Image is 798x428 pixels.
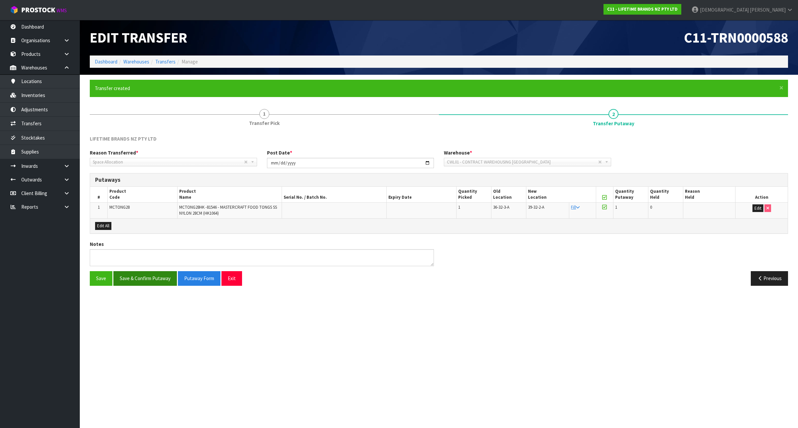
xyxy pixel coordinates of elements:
[493,204,509,210] span: 36-32-3-A
[608,109,618,119] span: 2
[607,6,678,12] strong: C11 - LIFETIME BRANDS NZ PTY LTD
[750,7,786,13] span: [PERSON_NAME]
[751,271,788,285] button: Previous
[528,204,544,210] span: 39-32-2-A
[700,7,749,13] span: [DEMOGRAPHIC_DATA]
[95,85,130,91] span: Transfer created
[491,187,526,202] th: Old Location
[648,187,683,202] th: Quantity Held
[615,204,617,210] span: 1
[526,187,596,202] th: New Location
[155,58,176,65] a: Transfers
[571,204,580,210] a: Fill
[90,130,788,290] span: Transfer Putaway
[603,4,681,15] a: C11 - LIFETIME BRANDS NZ PTY LTD
[123,58,149,65] a: Warehouses
[458,204,460,210] span: 1
[650,204,652,210] span: 0
[447,158,598,166] span: CWL01 - CONTRACT WAREHOUSING [GEOGRAPHIC_DATA]
[107,187,177,202] th: Product Code
[90,241,104,248] label: Notes
[90,136,157,142] span: LIFETIME BRANDS NZ PTY LTD
[184,275,214,281] span: Putaway Form
[90,187,107,202] th: #
[613,187,648,202] th: Quantity Putaway
[683,187,735,202] th: Reason Held
[93,158,244,166] span: Space Allocation
[735,187,788,202] th: Action
[387,187,457,202] th: Expiry Date
[95,222,111,230] button: Edit All
[95,177,783,183] h3: Putaways
[177,187,282,202] th: Product Name
[109,204,130,210] span: MCTONG28
[221,271,242,285] button: Exit
[456,187,491,202] th: Quantity Picked
[684,29,788,47] span: C11-TRN0000588
[90,149,138,156] label: Reason Transferred
[57,7,67,14] small: WMS
[593,120,634,127] span: Transfer Putaway
[178,271,220,285] button: Putaway Form
[98,204,100,210] span: 1
[179,204,277,216] span: MCTONG28HK -81546 - MASTERCRAFT FOOD TONGS SS NYLON 28CM (HK1064)
[90,29,187,47] span: Edit Transfer
[113,271,177,285] button: Save & Confirm Putaway
[21,6,55,14] span: ProStock
[444,149,472,156] label: Warehouse
[267,158,434,168] input: Post Date
[10,6,18,14] img: cube-alt.png
[779,83,783,92] span: ×
[752,204,763,212] button: Edit
[267,149,292,156] label: Post Date
[95,58,117,65] a: Dashboard
[259,109,269,119] span: 1
[249,120,280,127] span: Transfer Pick
[90,271,112,285] button: Save
[282,187,387,202] th: Serial No. / Batch No.
[182,58,198,65] span: Manage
